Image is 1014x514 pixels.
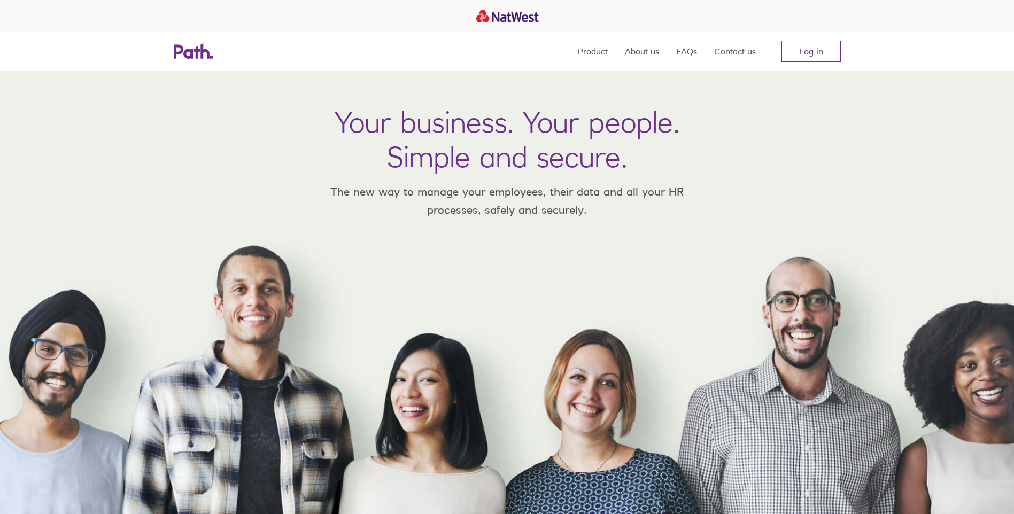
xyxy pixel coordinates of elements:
a: FAQs [676,32,697,71]
a: About us [625,32,659,71]
h1: Your business. Your people. Simple and secure. [335,105,680,174]
p: The new way to manage your employees, their data and all your HR processes, safely and securely. [315,183,700,219]
a: Contact us [714,32,756,71]
a: Log in [781,41,841,62]
a: Product [578,32,608,71]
